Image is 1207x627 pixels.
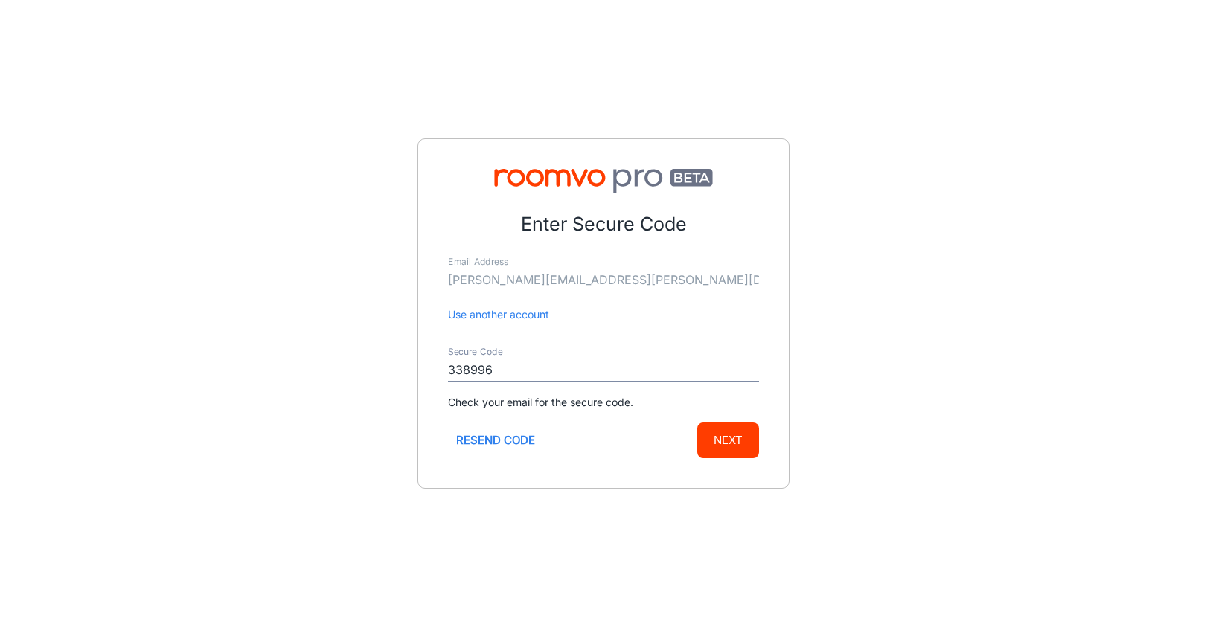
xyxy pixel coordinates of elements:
button: Next [697,422,759,458]
label: Email Address [448,256,508,269]
input: Enter secure code [448,358,759,382]
button: Resend code [448,422,543,458]
input: myname@example.com [448,269,759,292]
button: Use another account [448,306,549,323]
label: Secure Code [448,346,503,358]
p: Enter Secure Code [448,210,759,239]
p: Check your email for the secure code. [448,394,759,411]
img: Roomvo PRO Beta [448,169,759,193]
